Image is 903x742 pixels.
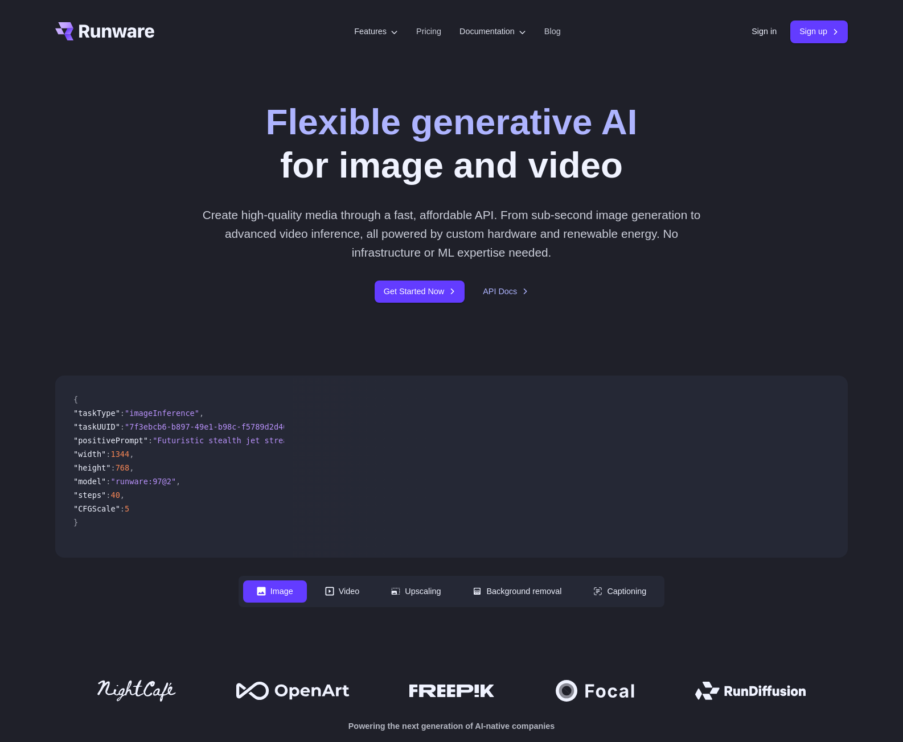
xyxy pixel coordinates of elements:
[73,477,106,486] span: "model"
[73,409,120,418] span: "taskType"
[377,580,454,603] button: Upscaling
[120,490,125,500] span: ,
[120,409,125,418] span: :
[73,422,120,431] span: "taskUUID"
[311,580,373,603] button: Video
[116,463,130,472] span: 768
[73,518,78,527] span: }
[73,436,148,445] span: "positivePrompt"
[375,281,465,303] a: Get Started Now
[266,100,638,187] h1: for image and video
[120,504,125,513] span: :
[125,422,302,431] span: "7f3ebcb6-b897-49e1-b98c-f5789d2d40d7"
[790,20,848,43] a: Sign up
[73,395,78,404] span: {
[125,409,199,418] span: "imageInference"
[73,463,110,472] span: "height"
[153,436,577,445] span: "Futuristic stealth jet streaking through a neon-lit cityscape with glowing purple exhaust"
[106,490,110,500] span: :
[580,580,660,603] button: Captioning
[125,504,129,513] span: 5
[266,101,638,142] strong: Flexible generative AI
[55,720,848,733] p: Powering the next generation of AI-native companies
[199,409,204,418] span: ,
[544,25,561,38] a: Blog
[106,450,110,459] span: :
[73,490,106,500] span: "steps"
[110,450,129,459] span: 1344
[483,285,528,298] a: API Docs
[416,25,441,38] a: Pricing
[110,463,115,472] span: :
[106,477,110,486] span: :
[120,422,125,431] span: :
[176,477,180,486] span: ,
[129,450,134,459] span: ,
[243,580,307,603] button: Image
[73,450,106,459] span: "width"
[198,205,705,262] p: Create high-quality media through a fast, affordable API. From sub-second image generation to adv...
[73,504,120,513] span: "CFGScale"
[110,477,176,486] span: "runware:97@2"
[354,25,398,38] label: Features
[459,25,526,38] label: Documentation
[148,436,153,445] span: :
[459,580,575,603] button: Background removal
[55,22,154,40] a: Go to /
[110,490,120,500] span: 40
[752,25,777,38] a: Sign in
[129,463,134,472] span: ,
